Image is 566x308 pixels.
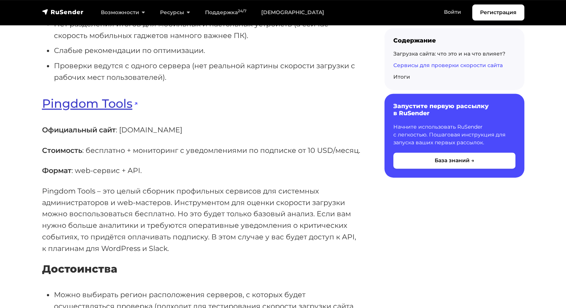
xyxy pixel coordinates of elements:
[42,165,361,176] p: : web-сервис + API.
[393,62,503,69] a: Сервисы для проверки скорости сайта
[254,5,332,20] a: [DEMOGRAPHIC_DATA]
[198,5,254,20] a: Поддержка24/7
[393,50,505,57] a: Загрузка сайта: что это и на что влияет?
[42,185,361,254] p: Pingdom Tools – это целый сборник профильных сервисов для системных администраторов и web-мастеро...
[393,37,515,44] div: Содержание
[54,18,361,41] li: Нет разделения итогов для мобильных и настольных устройств (а сейчас скорость мобильных гаджетов ...
[42,145,361,156] p: : бесплатно + мониторинг с уведомлениями по подписке от 10 USD/месяц.
[384,94,524,177] a: Запустите первую рассылку в RuSender Начните использовать RuSender с легкостью. Пошаговая инструк...
[42,8,84,16] img: RuSender
[393,103,515,117] h6: Запустите первую рассылку в RuSender
[393,153,515,169] button: База знаний →
[42,166,71,175] strong: Формат
[42,96,137,111] a: Pingdom Tools
[93,5,153,20] a: Возможности
[472,4,524,21] a: Регистрация
[393,123,515,147] p: Начните использовать RuSender с легкостью. Пошаговая инструкция для запуска ваших первых рассылок.
[42,146,82,155] strong: Стоимость
[54,45,361,56] li: Слабые рекомендации по оптимизации.
[54,60,361,83] li: Проверки ведутся с одного сервера (нет реальной картины скорости загрузки с рабочих мест пользова...
[393,73,410,80] a: Итоги
[238,9,246,13] sup: 24/7
[153,5,198,20] a: Ресурсы
[42,125,116,134] strong: Официальный сайт
[42,124,361,136] p: : [DOMAIN_NAME]
[437,4,469,20] a: Войти
[42,263,361,276] h4: Достоинства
